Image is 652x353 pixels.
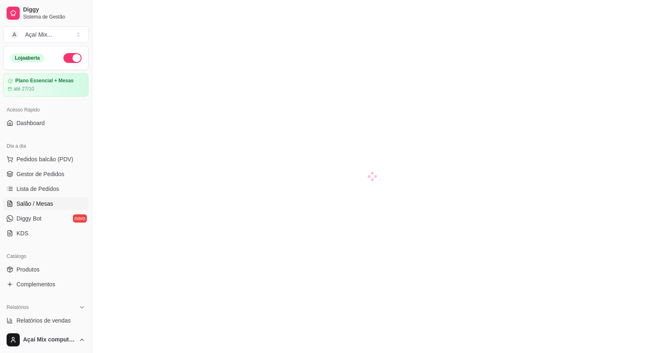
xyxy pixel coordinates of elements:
span: Relatórios de vendas [16,316,71,325]
a: Relatórios de vendas [3,314,89,327]
a: Diggy Botnovo [3,212,89,225]
span: Diggy Bot [16,214,42,223]
button: Select a team [3,26,89,43]
a: Dashboard [3,116,89,130]
span: Pedidos balcão (PDV) [16,155,73,163]
a: Plano Essencial + Mesasaté 27/10 [3,73,89,97]
div: Dia a dia [3,139,89,153]
button: Alterar Status [63,53,82,63]
div: Acesso Rápido [3,103,89,116]
span: Sistema de Gestão [23,14,85,20]
button: Açaí Mix computador [3,330,89,350]
a: Complementos [3,278,89,291]
a: KDS [3,227,89,240]
span: KDS [16,229,28,237]
span: Açaí Mix computador [23,336,75,344]
span: Salão / Mesas [16,200,53,208]
div: Açaí Mix ... [25,30,52,39]
button: Pedidos balcão (PDV) [3,153,89,166]
a: Gestor de Pedidos [3,167,89,181]
a: Lista de Pedidos [3,182,89,195]
span: Lista de Pedidos [16,185,59,193]
span: Produtos [16,265,40,274]
div: Catálogo [3,250,89,263]
a: DiggySistema de Gestão [3,3,89,23]
a: Produtos [3,263,89,276]
article: até 27/10 [14,86,34,92]
span: Complementos [16,280,55,288]
span: Dashboard [16,119,45,127]
span: Gestor de Pedidos [16,170,64,178]
a: Salão / Mesas [3,197,89,210]
span: Diggy [23,6,85,14]
span: A [10,30,19,39]
article: Plano Essencial + Mesas [15,78,74,84]
div: Loja aberta [10,53,44,63]
span: Relatórios [7,304,29,311]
